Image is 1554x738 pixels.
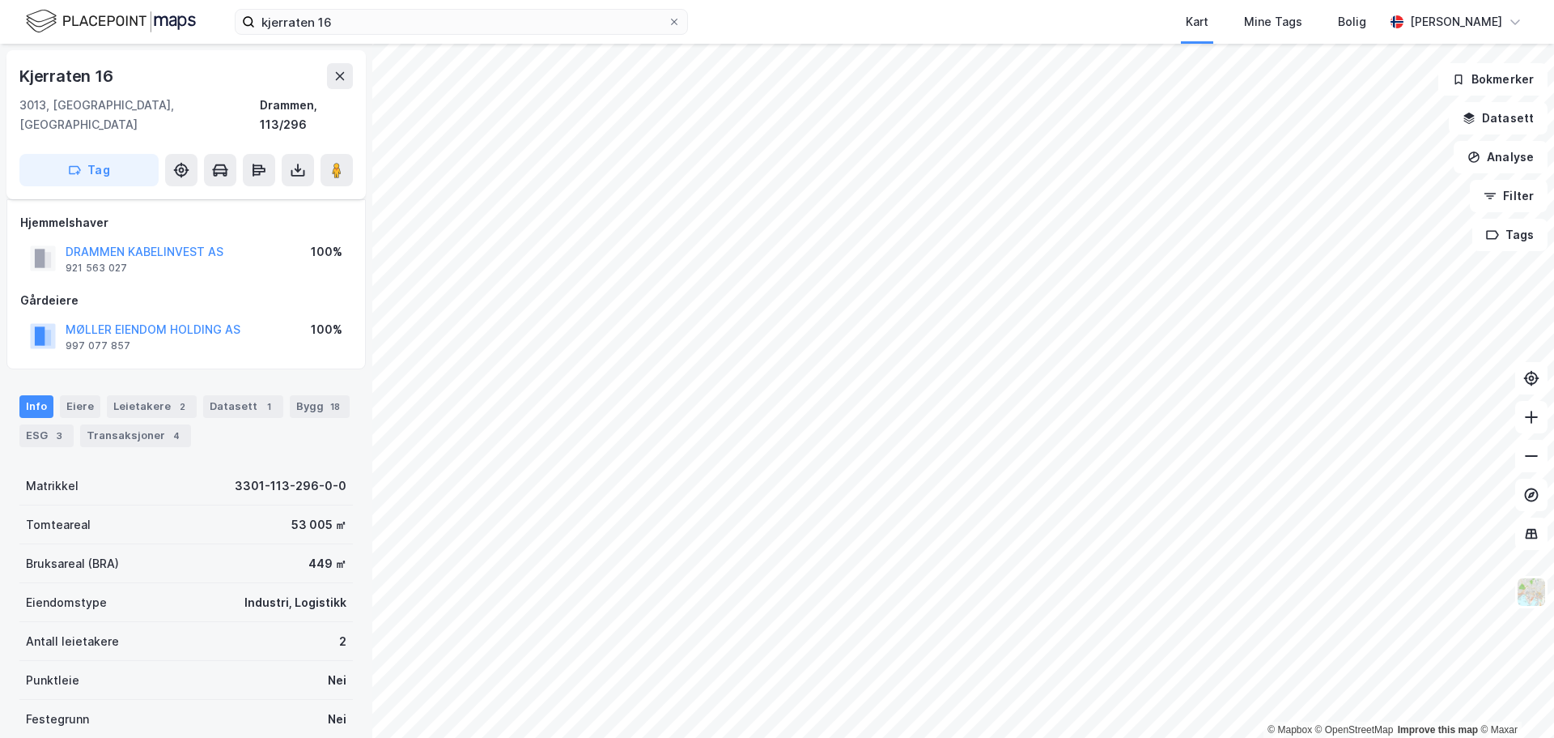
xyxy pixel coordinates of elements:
[1470,180,1548,212] button: Filter
[328,671,346,690] div: Nei
[1516,577,1547,608] img: Z
[19,96,260,134] div: 3013, [GEOGRAPHIC_DATA], [GEOGRAPHIC_DATA]
[174,399,190,415] div: 2
[311,242,342,262] div: 100%
[60,395,100,418] div: Eiere
[1410,12,1502,32] div: [PERSON_NAME]
[328,710,346,729] div: Nei
[1472,219,1548,251] button: Tags
[261,399,277,415] div: 1
[244,593,346,612] div: Industri, Logistikk
[260,96,353,134] div: Drammen, 113/296
[1315,724,1394,736] a: OpenStreetMap
[26,515,91,535] div: Tomteareal
[308,554,346,574] div: 449 ㎡
[19,63,117,89] div: Kjerraten 16
[291,515,346,535] div: 53 005 ㎡
[290,395,350,418] div: Bygg
[1186,12,1208,32] div: Kart
[1473,660,1554,738] iframe: Chat Widget
[80,424,191,447] div: Transaksjoner
[66,339,130,352] div: 997 077 857
[51,428,67,444] div: 3
[26,476,79,496] div: Matrikkel
[26,7,196,36] img: logo.f888ab2527a4732fd821a326f86c7f29.svg
[311,320,342,339] div: 100%
[235,476,346,496] div: 3301-113-296-0-0
[26,632,119,651] div: Antall leietakere
[1438,63,1548,96] button: Bokmerker
[1244,12,1302,32] div: Mine Tags
[26,554,119,574] div: Bruksareal (BRA)
[1454,141,1548,173] button: Analyse
[1338,12,1366,32] div: Bolig
[19,424,74,447] div: ESG
[19,395,53,418] div: Info
[255,10,668,34] input: Søk på adresse, matrikkel, gårdeiere, leietakere eller personer
[20,213,352,232] div: Hjemmelshaver
[26,710,89,729] div: Festegrunn
[327,399,343,415] div: 18
[1398,724,1478,736] a: Improve this map
[66,262,127,275] div: 921 563 027
[26,593,107,612] div: Eiendomstype
[1449,102,1548,134] button: Datasett
[1473,660,1554,738] div: Kontrollprogram for chat
[26,671,79,690] div: Punktleie
[19,154,159,186] button: Tag
[1267,724,1312,736] a: Mapbox
[20,291,352,310] div: Gårdeiere
[339,632,346,651] div: 2
[107,395,197,418] div: Leietakere
[203,395,283,418] div: Datasett
[168,428,185,444] div: 4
